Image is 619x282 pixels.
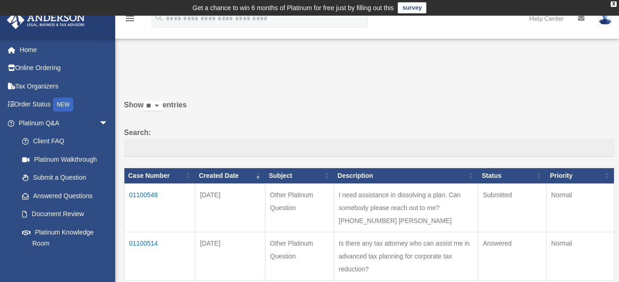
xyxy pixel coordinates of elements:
td: Other Platinum Question [265,232,334,280]
a: Document Review [13,205,118,223]
td: Normal [546,183,614,232]
select: Showentries [144,101,163,112]
th: Created Date: activate to sort column ascending [195,168,265,183]
div: Get a chance to win 6 months of Platinum for free just by filling out this [193,2,394,13]
a: Platinum Knowledge Room [13,223,118,253]
th: Status: activate to sort column ascending [478,168,546,183]
a: Client FAQ [13,132,118,151]
a: Home [6,41,122,59]
th: Case Number: activate to sort column ascending [124,168,195,183]
td: I need assistance in dissolving a plan. Can somebody please reach out to me? [PHONE_NUMBER] [PERS... [334,183,478,232]
input: Search: [124,139,614,157]
a: Platinum Q&Aarrow_drop_down [6,114,118,132]
td: Normal [546,232,614,280]
td: 01100514 [124,232,195,280]
a: Tax Organizers [6,77,122,95]
a: Order StatusNEW [6,95,122,114]
i: search [154,12,164,23]
th: Description: activate to sort column ascending [334,168,478,183]
th: Subject: activate to sort column ascending [265,168,334,183]
div: NEW [53,98,73,112]
a: Online Ordering [6,59,122,77]
th: Priority: activate to sort column ascending [546,168,614,183]
label: Search: [124,126,614,157]
a: Platinum Walkthrough [13,150,118,169]
i: menu [124,13,136,24]
img: User Pic [598,12,612,25]
td: [DATE] [195,183,265,232]
img: Anderson Advisors Platinum Portal [4,11,88,29]
td: Is there any tax attorney who can assist me in advanced tax planning for corporate tax reduction? [334,232,478,280]
td: Submitted [478,183,546,232]
a: Answered Questions [13,187,113,205]
td: 01100548 [124,183,195,232]
a: Submit a Question [13,169,118,187]
div: close [611,1,617,7]
td: Answered [478,232,546,280]
label: Show entries [124,99,614,121]
td: [DATE] [195,232,265,280]
td: Other Platinum Question [265,183,334,232]
span: arrow_drop_down [99,114,118,133]
a: menu [124,16,136,24]
a: survey [398,2,426,13]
